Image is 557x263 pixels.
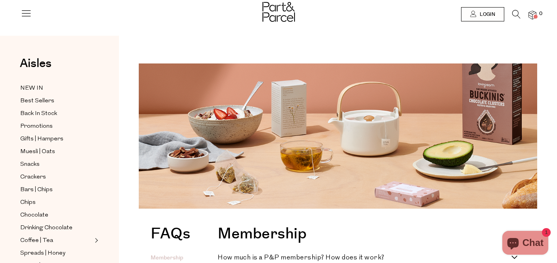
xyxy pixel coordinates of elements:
[20,134,92,144] a: Gifts | Hampers
[20,58,52,77] a: Aisles
[20,96,54,106] span: Best Sellers
[20,248,92,258] a: Spreads | Honey
[20,210,92,220] a: Chocolate
[20,198,92,207] a: Chips
[20,147,55,157] span: Muesli | Oats
[461,7,504,21] a: Login
[139,63,537,209] img: faq-image_1344x_crop_center.png
[20,84,43,93] span: NEW IN
[20,147,92,157] a: Muesli | Oats
[20,109,92,119] a: Back In Stock
[20,223,73,233] span: Drinking Chocolate
[20,160,40,169] span: Snacks
[218,254,511,261] h4: How much is a P&P membership? How does it work?
[500,231,551,257] inbox-online-store-chat: Shopify online store chat
[20,198,36,207] span: Chips
[151,227,190,246] h1: FAQs
[20,96,92,106] a: Best Sellers
[20,249,65,258] span: Spreads | Honey
[20,122,53,131] span: Promotions
[20,223,92,233] a: Drinking Chocolate
[20,55,52,72] span: Aisles
[20,236,53,246] span: Coffee | Tea
[528,11,536,19] a: 0
[20,159,92,169] a: Snacks
[20,109,57,119] span: Back In Stock
[20,185,92,195] a: Bars | Chips
[151,254,183,262] a: Membership
[478,11,495,18] span: Login
[93,236,98,245] button: Expand/Collapse Coffee | Tea
[20,83,92,93] a: NEW IN
[20,211,48,220] span: Chocolate
[20,185,53,195] span: Bars | Chips
[20,134,63,144] span: Gifts | Hampers
[20,172,92,182] a: Crackers
[262,2,295,22] img: Part&Parcel
[537,10,544,17] span: 0
[20,121,92,131] a: Promotions
[20,173,46,182] span: Crackers
[20,236,92,246] a: Coffee | Tea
